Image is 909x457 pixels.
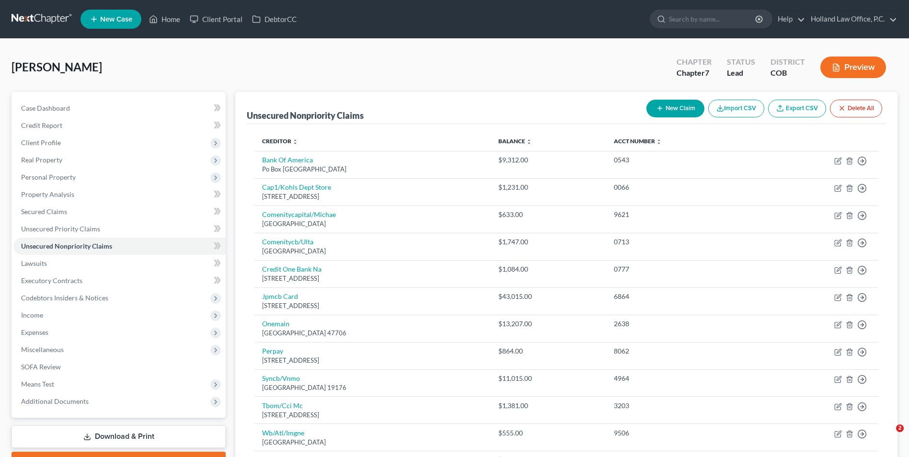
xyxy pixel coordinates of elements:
a: SOFA Review [13,358,226,376]
a: Download & Print [12,425,226,448]
a: Secured Claims [13,203,226,220]
a: Client Portal [185,11,247,28]
div: [STREET_ADDRESS] [262,356,483,365]
a: Export CSV [768,100,826,117]
i: unfold_more [292,139,298,145]
a: Cap1/Kohls Dept Store [262,183,331,191]
a: Home [144,11,185,28]
a: Case Dashboard [13,100,226,117]
div: COB [771,68,805,79]
i: unfold_more [526,139,532,145]
span: Codebtors Insiders & Notices [21,294,108,302]
a: Holland Law Office, P.C. [806,11,897,28]
div: 9621 [614,210,748,219]
a: Lawsuits [13,255,226,272]
a: Bank Of America [262,156,313,164]
div: Unsecured Nonpriority Claims [247,110,364,121]
div: $1,231.00 [498,183,598,192]
a: Unsecured Priority Claims [13,220,226,238]
a: Comenitycapital/Michae [262,210,336,218]
a: Balance unfold_more [498,137,532,145]
a: Syncb/Vnmo [262,374,300,382]
div: [GEOGRAPHIC_DATA] [262,219,483,228]
div: 2638 [614,319,748,329]
div: $9,312.00 [498,155,598,165]
a: Perpay [262,347,283,355]
span: Property Analysis [21,190,74,198]
a: Comenitycb/Ulta [262,238,313,246]
div: 8062 [614,346,748,356]
a: Onemain [262,320,289,328]
div: 0543 [614,155,748,165]
div: 0777 [614,264,748,274]
div: [GEOGRAPHIC_DATA] 47706 [262,329,483,338]
span: Executory Contracts [21,276,82,285]
span: Credit Report [21,121,62,129]
div: [STREET_ADDRESS] [262,192,483,201]
div: 9506 [614,428,748,438]
span: Client Profile [21,138,61,147]
button: Delete All [830,100,882,117]
span: Secured Claims [21,207,67,216]
span: Expenses [21,328,48,336]
div: 3203 [614,401,748,411]
div: $1,747.00 [498,237,598,247]
div: District [771,57,805,68]
div: Lead [727,68,755,79]
div: [STREET_ADDRESS] [262,301,483,310]
div: $864.00 [498,346,598,356]
a: Unsecured Nonpriority Claims [13,238,226,255]
input: Search by name... [669,10,757,28]
span: 7 [705,68,709,77]
div: Chapter [677,68,712,79]
a: Executory Contracts [13,272,226,289]
span: [PERSON_NAME] [12,60,102,74]
div: [GEOGRAPHIC_DATA] [262,247,483,256]
span: New Case [100,16,132,23]
div: $1,084.00 [498,264,598,274]
button: Import CSV [708,100,764,117]
div: 0066 [614,183,748,192]
div: [GEOGRAPHIC_DATA] 19176 [262,383,483,392]
span: Case Dashboard [21,104,70,112]
a: Tbom/Cci Mc [262,401,303,410]
a: Help [773,11,805,28]
a: Creditor unfold_more [262,137,298,145]
div: $633.00 [498,210,598,219]
a: DebtorCC [247,11,301,28]
div: Po Box [GEOGRAPHIC_DATA] [262,165,483,174]
a: Wb/Atl/Imgne [262,429,304,437]
a: Credit Report [13,117,226,134]
a: Jpmcb Card [262,292,298,300]
a: Acct Number unfold_more [614,137,662,145]
div: $11,015.00 [498,374,598,383]
span: Additional Documents [21,397,89,405]
a: Credit One Bank Na [262,265,322,273]
span: Personal Property [21,173,76,181]
div: $43,015.00 [498,292,598,301]
div: [GEOGRAPHIC_DATA] [262,438,483,447]
div: Chapter [677,57,712,68]
i: unfold_more [656,139,662,145]
span: 2 [896,424,904,432]
span: Lawsuits [21,259,47,267]
iframe: Intercom live chat [876,424,899,447]
span: Miscellaneous [21,345,64,354]
div: $555.00 [498,428,598,438]
div: Status [727,57,755,68]
span: Means Test [21,380,54,388]
div: 4964 [614,374,748,383]
button: Preview [820,57,886,78]
button: New Claim [646,100,704,117]
div: [STREET_ADDRESS] [262,274,483,283]
div: [STREET_ADDRESS] [262,411,483,420]
span: Income [21,311,43,319]
div: $1,381.00 [498,401,598,411]
span: Real Property [21,156,62,164]
span: Unsecured Priority Claims [21,225,100,233]
div: 0713 [614,237,748,247]
div: $13,207.00 [498,319,598,329]
span: Unsecured Nonpriority Claims [21,242,112,250]
a: Property Analysis [13,186,226,203]
span: SOFA Review [21,363,61,371]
